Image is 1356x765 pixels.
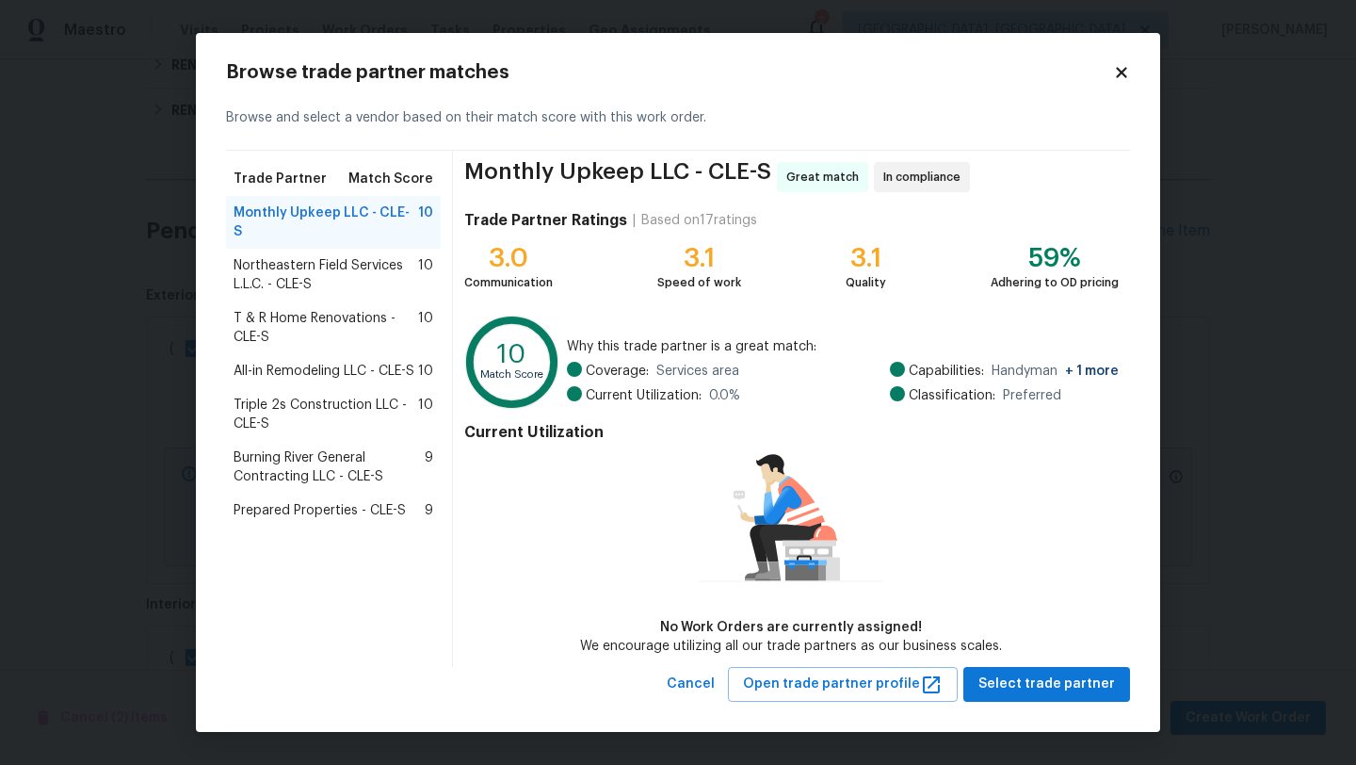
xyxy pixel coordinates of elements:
[464,211,627,230] h4: Trade Partner Ratings
[464,273,553,292] div: Communication
[656,362,739,381] span: Services area
[464,423,1119,442] h4: Current Utilization
[418,256,433,294] span: 10
[978,673,1115,696] span: Select trade partner
[992,362,1119,381] span: Handyman
[234,362,414,381] span: All-in Remodeling LLC - CLE-S
[418,309,433,347] span: 10
[425,501,433,520] span: 9
[728,667,958,702] button: Open trade partner profile
[234,448,425,486] span: Burning River General Contracting LLC - CLE-S
[234,501,406,520] span: Prepared Properties - CLE-S
[234,203,418,241] span: Monthly Upkeep LLC - CLE-S
[909,362,984,381] span: Capabilities:
[909,386,995,405] span: Classification:
[425,448,433,486] span: 9
[963,667,1130,702] button: Select trade partner
[657,249,741,268] div: 3.1
[418,203,433,241] span: 10
[226,86,1130,151] div: Browse and select a vendor based on their match score with this work order.
[580,637,1002,656] div: We encourage utilizing all our trade partners as our business scales.
[418,362,433,381] span: 10
[1065,365,1119,378] span: + 1 more
[464,162,771,192] span: Monthly Upkeep LLC - CLE-S
[480,370,543,381] text: Match Score
[627,211,641,230] div: |
[991,273,1119,292] div: Adhering to OD pricing
[418,396,433,433] span: 10
[567,337,1119,356] span: Why this trade partner is a great match:
[667,673,715,696] span: Cancel
[659,667,722,702] button: Cancel
[348,170,433,188] span: Match Score
[234,170,327,188] span: Trade Partner
[709,386,740,405] span: 0.0 %
[234,256,418,294] span: Northeastern Field Services L.L.C. - CLE-S
[786,168,866,187] span: Great match
[743,673,943,696] span: Open trade partner profile
[846,249,886,268] div: 3.1
[234,396,418,433] span: Triple 2s Construction LLC - CLE-S
[657,273,741,292] div: Speed of work
[1003,386,1061,405] span: Preferred
[497,341,526,367] text: 10
[883,168,968,187] span: In compliance
[586,362,649,381] span: Coverage:
[580,618,1002,637] div: No Work Orders are currently assigned!
[234,309,418,347] span: T & R Home Renovations - CLE-S
[464,249,553,268] div: 3.0
[586,386,702,405] span: Current Utilization:
[641,211,757,230] div: Based on 17 ratings
[991,249,1119,268] div: 59%
[226,63,1113,82] h2: Browse trade partner matches
[846,273,886,292] div: Quality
